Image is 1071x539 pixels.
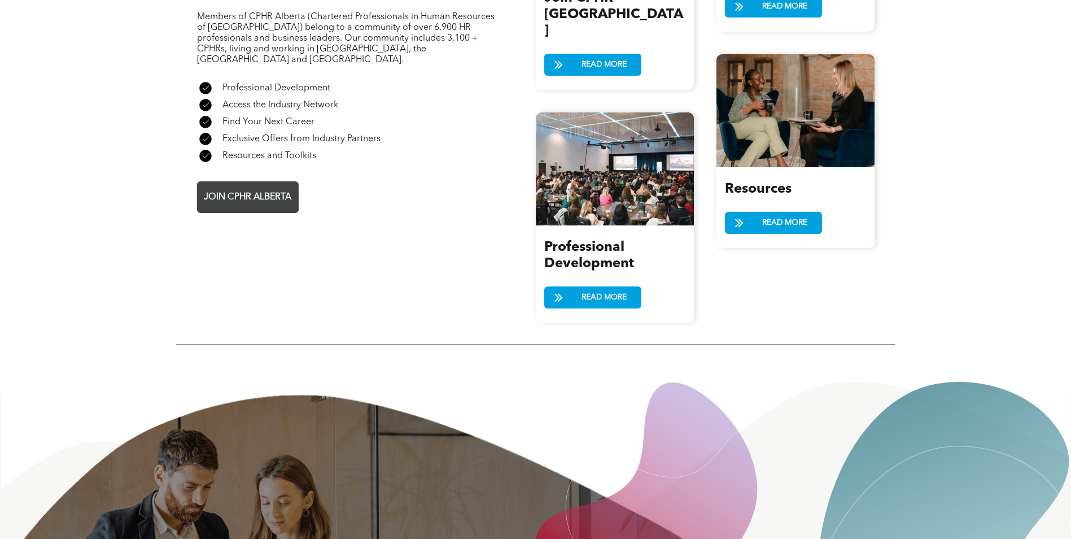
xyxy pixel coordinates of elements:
[222,101,338,110] span: Access the Industry Network
[222,151,316,160] span: Resources and Toolkits
[222,118,314,127] span: Find Your Next Career
[544,54,641,76] a: READ MORE
[544,241,634,271] span: Professional Development
[200,186,295,208] span: JOIN CPHR ALBERTA
[578,54,631,75] span: READ MORE
[758,212,811,233] span: READ MORE
[197,181,299,213] a: JOIN CPHR ALBERTA
[222,134,381,144] span: Exclusive Offers from Industry Partners
[222,84,330,93] span: Professional Development
[544,286,641,308] a: READ MORE
[725,182,792,196] span: Resources
[578,287,631,308] span: READ MORE
[725,212,822,234] a: READ MORE
[197,12,495,64] span: Members of CPHR Alberta (Chartered Professionals in Human Resources of [GEOGRAPHIC_DATA]) belong ...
